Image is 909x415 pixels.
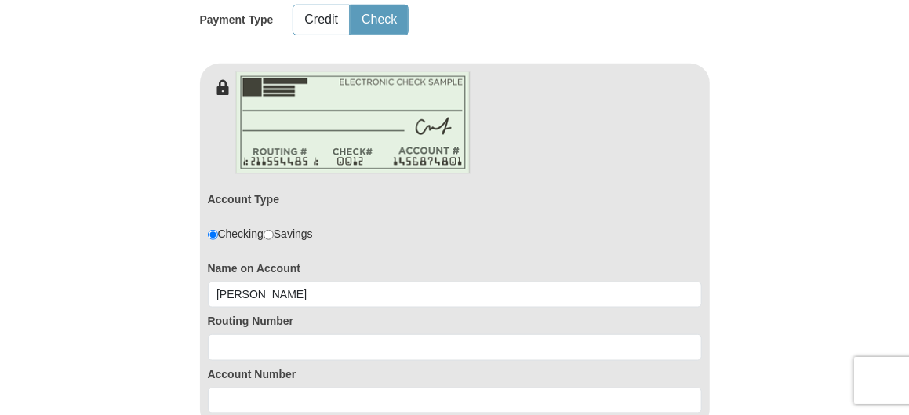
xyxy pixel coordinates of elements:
button: Check [351,5,408,35]
h5: Payment Type [200,13,274,27]
img: check-en.png [235,71,471,174]
label: Name on Account [208,260,702,276]
div: Checking Savings [208,226,313,242]
label: Routing Number [208,313,702,329]
button: Credit [293,5,349,35]
label: Account Type [208,191,280,207]
label: Account Number [208,366,702,382]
